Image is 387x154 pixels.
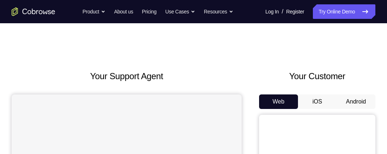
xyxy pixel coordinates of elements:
h2: Your Customer [259,70,375,83]
button: iOS [298,94,337,109]
a: Go to the home page [12,7,55,16]
button: Web [259,94,298,109]
button: Android [336,94,375,109]
a: Log In [265,4,279,19]
h2: Your Support Agent [12,70,242,83]
button: Use Cases [165,4,195,19]
a: Try Online Demo [313,4,375,19]
a: About us [114,4,133,19]
a: Register [286,4,304,19]
button: Product [82,4,105,19]
span: / [282,7,283,16]
a: Pricing [142,4,156,19]
button: Resources [204,4,233,19]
